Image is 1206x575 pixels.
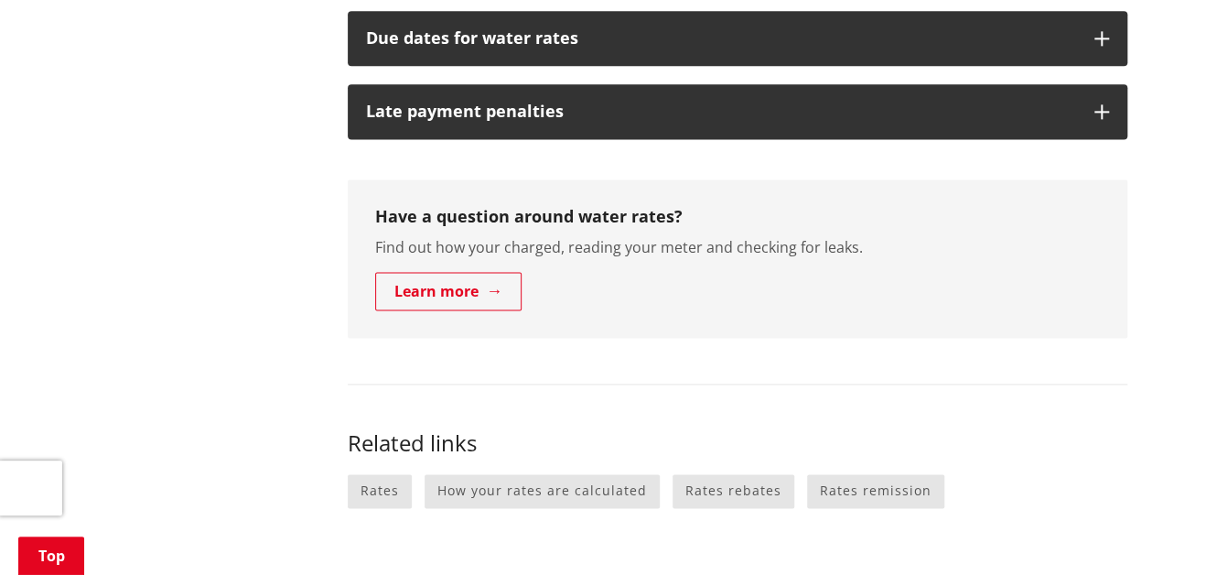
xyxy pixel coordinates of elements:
[1122,498,1188,564] iframe: Messenger Launcher
[366,103,1076,121] h3: Late payment penalties
[366,29,1076,48] h3: Due dates for water rates
[375,272,522,310] a: Learn more
[673,474,794,508] a: Rates rebates
[348,11,1127,66] button: Due dates for water rates
[425,474,660,508] a: How your rates are calculated
[348,474,412,508] a: Rates
[375,207,1100,227] h3: Have a question around water rates?
[348,430,1127,457] h3: Related links
[348,84,1127,139] button: Late payment penalties
[807,474,944,508] a: Rates remission
[18,537,84,575] a: Top
[375,236,1100,258] p: Find out how your charged, reading your meter and checking for leaks.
